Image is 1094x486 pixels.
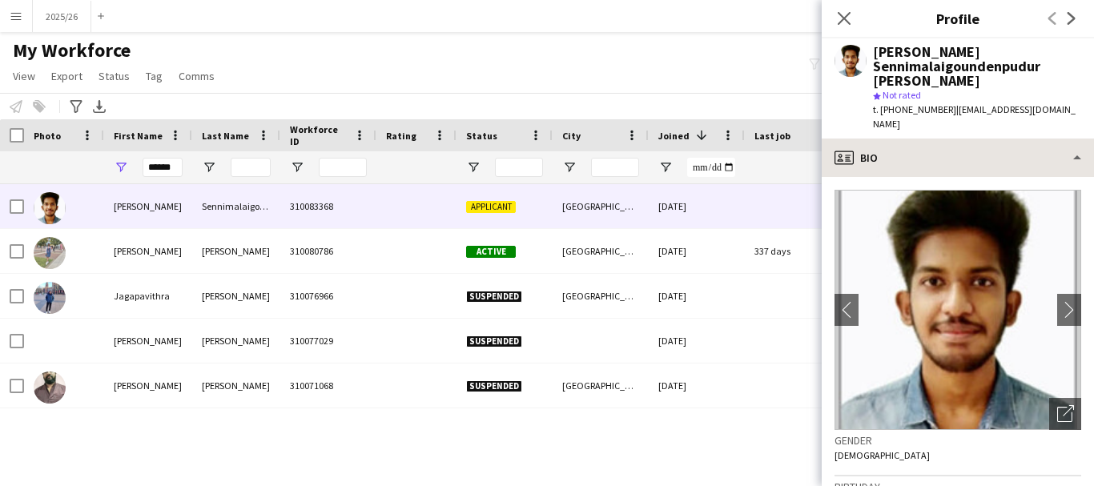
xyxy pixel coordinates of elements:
span: Suspended [466,335,522,347]
div: [DATE] [649,229,745,273]
span: Tag [146,69,163,83]
a: Comms [172,66,221,86]
div: [GEOGRAPHIC_DATA] [553,229,649,273]
div: [GEOGRAPHIC_DATA] [553,274,649,318]
div: 310071068 [280,363,376,408]
div: [DATE] [649,319,745,363]
span: Active [466,246,516,258]
span: Status [466,130,497,142]
div: [PERSON_NAME] [192,363,280,408]
span: View [13,69,35,83]
a: Export [45,66,89,86]
img: Crew avatar or photo [835,190,1081,430]
input: Workforce ID Filter Input [319,158,367,177]
div: [PERSON_NAME] [104,229,192,273]
button: 2025/26 [33,1,91,32]
span: Workforce ID [290,123,348,147]
div: [DATE] [649,184,745,228]
span: Rating [386,130,416,142]
span: Not rated [883,89,921,101]
span: My Workforce [13,38,131,62]
app-action-btn: Advanced filters [66,97,86,116]
div: [GEOGRAPHIC_DATA] [553,184,649,228]
span: Photo [34,130,61,142]
div: [DATE] [649,274,745,318]
div: [PERSON_NAME] [192,229,280,273]
div: 310077029 [280,319,376,363]
span: Status [99,69,130,83]
div: Jagapavithra [104,274,192,318]
div: [PERSON_NAME] [192,319,280,363]
div: 337 days [745,229,841,273]
img: Pavithra Raveendran [34,237,66,269]
input: Last Name Filter Input [231,158,271,177]
h3: Gender [835,433,1081,448]
div: Sennimalaigoundenpudur [PERSON_NAME] [192,184,280,228]
span: Comms [179,69,215,83]
span: Last job [754,130,790,142]
span: Applicant [466,201,516,213]
div: Bio [822,139,1094,177]
div: 310076966 [280,274,376,318]
input: First Name Filter Input [143,158,183,177]
span: | [EMAIL_ADDRESS][DOMAIN_NAME] [873,103,1076,130]
span: [DEMOGRAPHIC_DATA] [835,449,930,461]
div: [DATE] [649,363,745,408]
a: View [6,66,42,86]
h3: Profile [822,8,1094,29]
input: City Filter Input [591,158,639,177]
div: 310083368 [280,184,376,228]
img: Jagapavithra Vadivalagan [34,282,66,314]
span: Suspended [466,380,522,392]
span: Suspended [466,291,522,303]
span: City [562,130,581,142]
input: Status Filter Input [495,158,543,177]
div: 310080786 [280,229,376,273]
span: Export [51,69,82,83]
div: Open photos pop-in [1049,398,1081,430]
span: First Name [114,130,163,142]
div: [PERSON_NAME] [104,363,192,408]
div: [GEOGRAPHIC_DATA] [553,363,649,408]
button: Open Filter Menu [290,160,304,175]
button: Open Filter Menu [466,160,481,175]
div: [PERSON_NAME] [104,184,192,228]
div: [PERSON_NAME] [104,319,192,363]
a: Tag [139,66,169,86]
button: Open Filter Menu [658,160,673,175]
span: Joined [658,130,690,142]
span: Last Name [202,130,249,142]
a: Status [92,66,136,86]
img: Pavithran Kottilingal Velukutty [34,372,66,404]
div: [PERSON_NAME] Sennimalaigoundenpudur [PERSON_NAME] [873,45,1081,88]
span: t. [PHONE_NUMBER] [873,103,956,115]
input: Joined Filter Input [687,158,735,177]
button: Open Filter Menu [114,160,128,175]
app-action-btn: Export XLSX [90,97,109,116]
button: Open Filter Menu [202,160,216,175]
img: Pavithran Sennimalaigoundenpudur Muthusamy [34,192,66,224]
button: Open Filter Menu [562,160,577,175]
div: [PERSON_NAME] [192,274,280,318]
